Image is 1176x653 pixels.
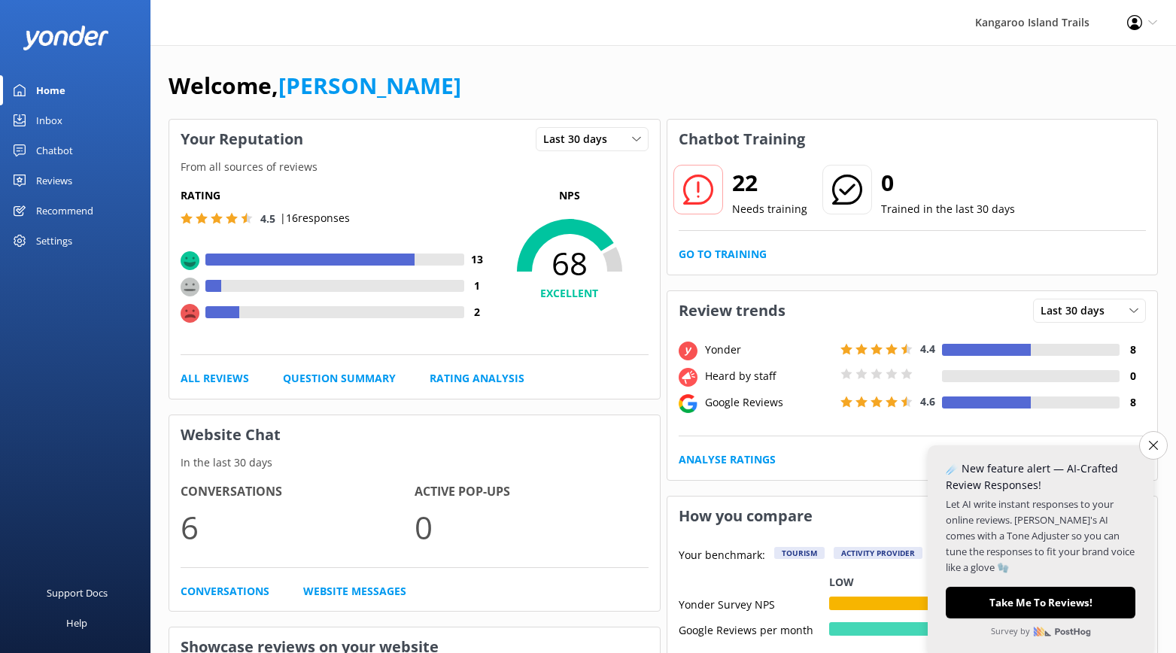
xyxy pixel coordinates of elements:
[23,26,109,50] img: yonder-white-logo.png
[667,120,816,159] h3: Chatbot Training
[430,370,524,387] a: Rating Analysis
[36,196,93,226] div: Recommend
[36,105,62,135] div: Inbox
[303,583,406,600] a: Website Messages
[280,210,350,226] p: | 16 responses
[169,415,660,454] h3: Website Chat
[181,583,269,600] a: Conversations
[464,304,491,320] h4: 2
[679,451,776,468] a: Analyse Ratings
[679,547,765,565] p: Your benchmark:
[169,159,660,175] p: From all sources of reviews
[920,342,935,356] span: 4.4
[881,201,1015,217] p: Trained in the last 30 days
[679,597,829,610] div: Yonder Survey NPS
[66,608,87,638] div: Help
[181,187,491,204] h5: Rating
[881,165,1015,201] h2: 0
[774,547,825,559] div: Tourism
[415,482,649,502] h4: Active Pop-ups
[283,370,396,387] a: Question Summary
[1120,368,1146,384] h4: 0
[464,251,491,268] h4: 13
[169,68,461,104] h1: Welcome,
[667,497,824,536] h3: How you compare
[260,211,275,226] span: 4.5
[464,278,491,294] h4: 1
[169,120,315,159] h3: Your Reputation
[701,368,837,384] div: Heard by staff
[679,622,829,636] div: Google Reviews per month
[181,482,415,502] h4: Conversations
[36,166,72,196] div: Reviews
[667,291,797,330] h3: Review trends
[181,502,415,552] p: 6
[169,454,660,471] p: In the last 30 days
[47,578,108,608] div: Support Docs
[732,165,807,201] h2: 22
[36,135,73,166] div: Chatbot
[491,285,649,302] h4: EXCELLENT
[732,201,807,217] p: Needs training
[1120,342,1146,358] h4: 8
[491,187,649,204] p: NPS
[181,370,249,387] a: All Reviews
[491,244,649,282] span: 68
[1041,302,1114,319] span: Last 30 days
[543,131,616,147] span: Last 30 days
[415,502,649,552] p: 0
[701,342,837,358] div: Yonder
[829,574,854,591] p: Low
[920,394,935,409] span: 4.6
[36,226,72,256] div: Settings
[36,75,65,105] div: Home
[701,394,837,411] div: Google Reviews
[278,70,461,101] a: [PERSON_NAME]
[679,246,767,263] a: Go to Training
[1120,394,1146,411] h4: 8
[834,547,922,559] div: Activity Provider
